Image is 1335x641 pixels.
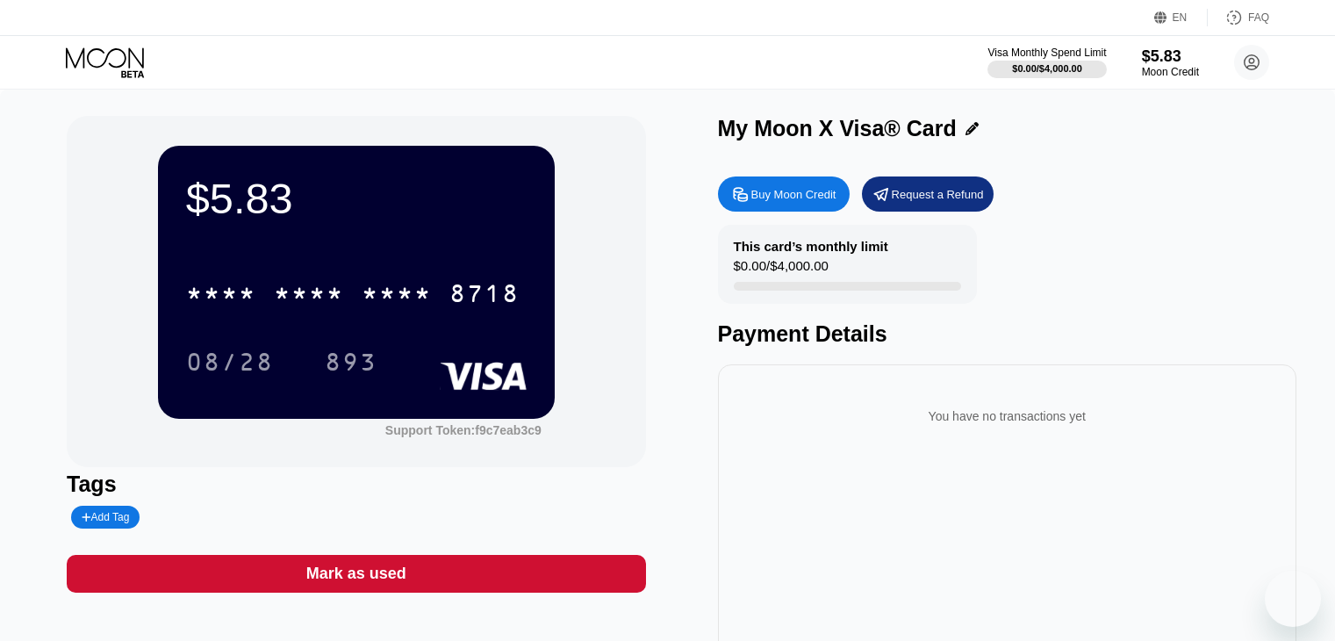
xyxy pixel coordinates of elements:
[734,258,829,282] div: $0.00 / $4,000.00
[1265,571,1321,627] iframe: Nút để khởi chạy cửa sổ nhắn tin
[306,564,406,584] div: Mark as used
[892,187,984,202] div: Request a Refund
[1142,47,1199,66] div: $5.83
[1142,47,1199,78] div: $5.83Moon Credit
[67,555,645,593] div: Mark as used
[718,176,850,212] div: Buy Moon Credit
[385,423,542,437] div: Support Token: f9c7eab3c9
[732,392,1282,441] div: You have no transactions yet
[751,187,836,202] div: Buy Moon Credit
[987,47,1106,78] div: Visa Monthly Spend Limit$0.00/$4,000.00
[718,321,1296,347] div: Payment Details
[1012,63,1082,74] div: $0.00 / $4,000.00
[449,282,520,310] div: 8718
[186,174,527,223] div: $5.83
[862,176,994,212] div: Request a Refund
[718,116,957,141] div: My Moon X Visa® Card
[1248,11,1269,24] div: FAQ
[186,350,274,378] div: 08/28
[734,239,888,254] div: This card’s monthly limit
[385,423,542,437] div: Support Token:f9c7eab3c9
[987,47,1106,59] div: Visa Monthly Spend Limit
[325,350,377,378] div: 893
[67,472,645,497] div: Tags
[1208,9,1269,26] div: FAQ
[71,506,140,529] div: Add Tag
[1142,66,1199,78] div: Moon Credit
[1154,9,1208,26] div: EN
[312,340,391,384] div: 893
[173,340,287,384] div: 08/28
[82,511,129,523] div: Add Tag
[1173,11,1188,24] div: EN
